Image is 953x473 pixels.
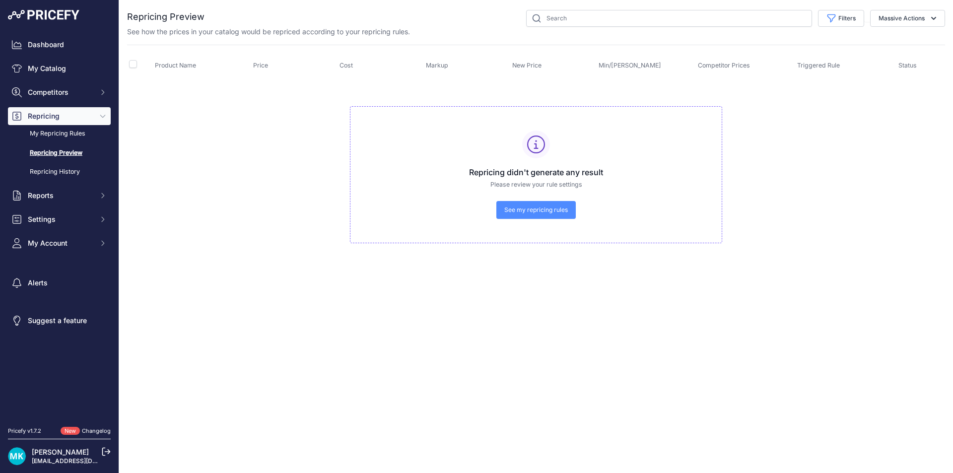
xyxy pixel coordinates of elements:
[61,427,80,435] span: New
[870,10,945,27] button: Massive Actions
[8,187,111,204] button: Reports
[82,427,111,434] a: Changelog
[8,125,111,142] a: My Repricing Rules
[8,210,111,228] button: Settings
[8,36,111,415] nav: Sidebar
[32,448,89,456] a: [PERSON_NAME]
[127,27,410,37] p: See how the prices in your catalog would be repriced according to your repricing rules.
[8,427,41,435] div: Pricefy v1.7.2
[253,62,268,69] span: Price
[526,10,812,27] input: Search
[358,180,714,190] p: Please review your rule settings
[8,234,111,252] button: My Account
[8,107,111,125] button: Repricing
[358,166,714,178] h3: Repricing didn't generate any result
[28,238,93,248] span: My Account
[512,62,542,69] span: New Price
[28,191,93,201] span: Reports
[8,83,111,101] button: Competitors
[8,10,79,20] img: Pricefy Logo
[32,457,136,465] a: [EMAIL_ADDRESS][DOMAIN_NAME]
[898,62,917,69] span: Status
[698,62,750,69] span: Competitor Prices
[28,214,93,224] span: Settings
[797,62,840,69] span: Triggered Rule
[340,62,353,69] span: Cost
[28,111,93,121] span: Repricing
[504,206,568,214] span: See my repricing rules
[8,36,111,54] a: Dashboard
[8,60,111,77] a: My Catalog
[8,312,111,330] a: Suggest a feature
[127,10,204,24] h2: Repricing Preview
[8,163,111,181] a: Repricing History
[8,144,111,162] a: Repricing Preview
[496,201,576,219] a: See my repricing rules
[8,274,111,292] a: Alerts
[818,10,864,27] button: Filters
[155,62,196,69] span: Product Name
[28,87,93,97] span: Competitors
[426,62,448,69] span: Markup
[599,62,661,69] span: Min/[PERSON_NAME]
